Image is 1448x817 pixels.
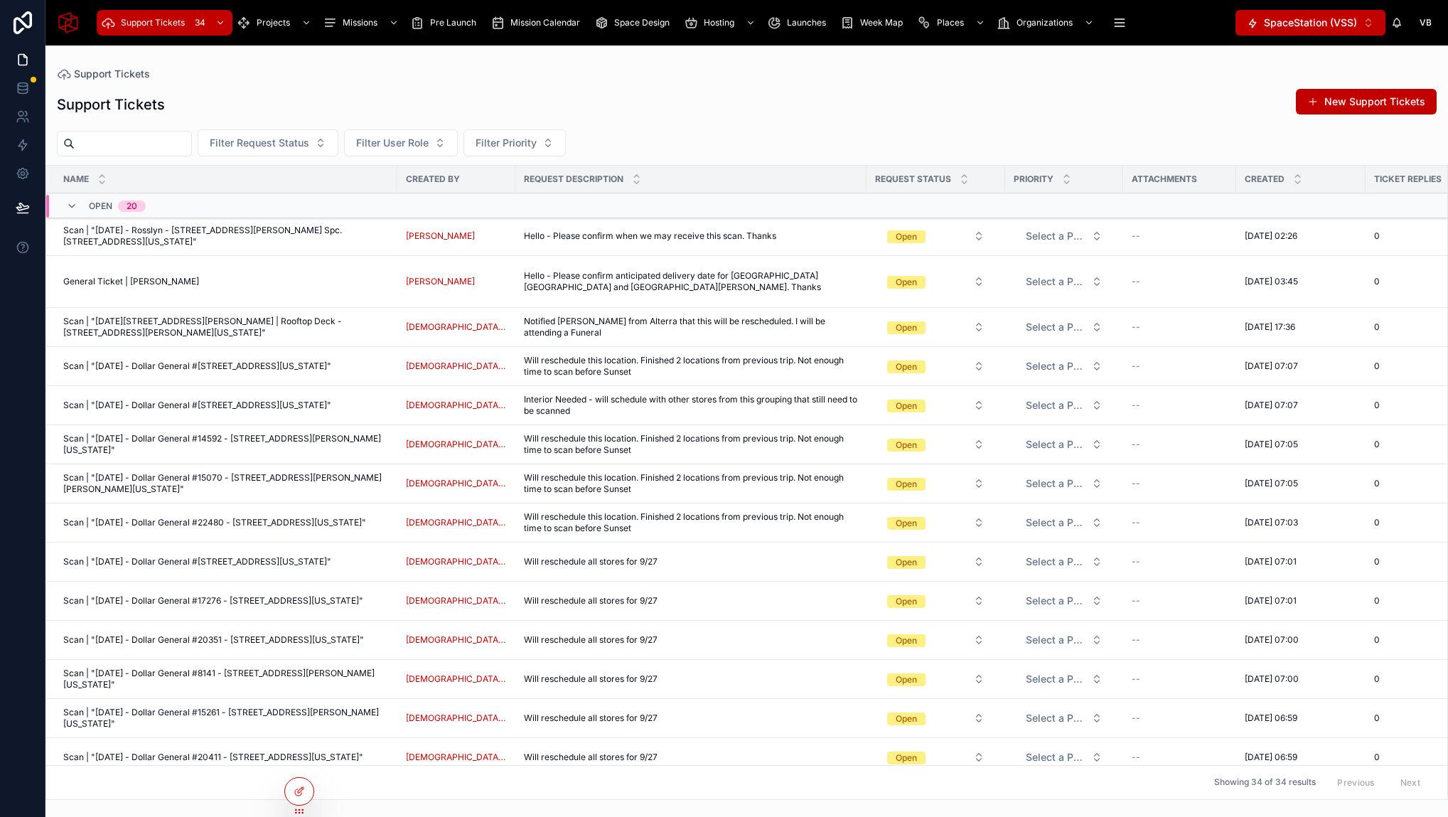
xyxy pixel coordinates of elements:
[1374,361,1380,372] span: 0
[875,470,997,497] a: Select Button
[63,634,389,646] a: Scan | "[DATE] - Dollar General #20351 - [STREET_ADDRESS][US_STATE]"
[63,707,389,730] a: Scan | "[DATE] - Dollar General #15261 - [STREET_ADDRESS][PERSON_NAME][US_STATE]"
[1296,89,1437,114] button: New Support Tickets
[1014,626,1115,653] a: Select Button
[896,400,917,412] div: Open
[406,752,507,763] a: [DEMOGRAPHIC_DATA][PERSON_NAME][DEMOGRAPHIC_DATA]
[1014,268,1115,295] a: Select Button
[524,433,858,456] span: Will reschedule this location. Finished 2 locations from previous trip. Not enough time to scan b...
[1374,595,1380,607] span: 0
[406,634,507,646] a: [DEMOGRAPHIC_DATA][PERSON_NAME][DEMOGRAPHIC_DATA]
[406,400,507,411] a: [DEMOGRAPHIC_DATA][PERSON_NAME][DEMOGRAPHIC_DATA]
[406,556,507,567] a: [DEMOGRAPHIC_DATA][PERSON_NAME][DEMOGRAPHIC_DATA]
[406,712,507,724] span: [DEMOGRAPHIC_DATA][PERSON_NAME][DEMOGRAPHIC_DATA]
[63,517,389,528] a: Scan | "[DATE] - Dollar General #22480 - [STREET_ADDRESS][US_STATE]"
[1132,361,1228,372] a: --
[524,752,658,763] span: Will reschedule all stores for 9/27
[524,634,858,646] a: Will reschedule all stores for 9/27
[876,269,996,294] button: Select Button
[896,321,917,334] div: Open
[1014,431,1115,458] a: Select Button
[524,472,858,495] a: Will reschedule this location. Finished 2 locations from previous trip. Not enough time to scan b...
[876,588,996,614] button: Select Button
[1014,314,1115,341] a: Select Button
[63,276,389,287] a: General Ticket | [PERSON_NAME]
[524,355,858,378] span: Will reschedule this location. Finished 2 locations from previous trip. Not enough time to scan b...
[1245,400,1357,411] a: [DATE] 07:07
[1245,400,1298,411] span: [DATE] 07:07
[524,230,858,242] a: Hello - Please confirm when we may receive this scan. Thanks
[875,268,997,295] a: Select Button
[1132,752,1228,763] a: --
[876,549,996,575] button: Select Button
[896,634,917,647] div: Open
[590,10,680,36] a: Space Design
[406,361,507,372] a: [DEMOGRAPHIC_DATA][PERSON_NAME][DEMOGRAPHIC_DATA]
[232,10,318,36] a: Projects
[896,595,917,608] div: Open
[1132,230,1228,242] a: --
[524,673,658,685] span: Will reschedule all stores for 9/27
[406,673,507,685] a: [DEMOGRAPHIC_DATA][PERSON_NAME][DEMOGRAPHIC_DATA]
[1132,400,1228,411] a: --
[63,595,389,607] a: Scan | "[DATE] - Dollar General #17276 - [STREET_ADDRESS][US_STATE]"
[1132,478,1228,489] a: --
[875,744,997,771] a: Select Button
[680,10,763,36] a: Hosting
[318,10,406,36] a: Missions
[406,230,475,242] a: [PERSON_NAME]
[896,517,917,530] div: Open
[1026,555,1085,569] span: Select a Priority
[356,136,429,150] span: Filter User Role
[1374,634,1380,646] span: 0
[876,666,996,692] button: Select Button
[1245,673,1357,685] a: [DATE] 07:00
[524,634,658,646] span: Will reschedule all stores for 9/27
[614,17,670,28] span: Space Design
[1014,314,1114,340] button: Select Button
[344,129,458,156] button: Select Button
[1132,673,1228,685] a: --
[1014,705,1114,731] button: Select Button
[1245,556,1357,567] a: [DATE] 07:01
[406,276,475,287] a: [PERSON_NAME]
[1374,400,1380,411] span: 0
[1132,276,1140,287] span: --
[89,201,112,212] span: Open
[1374,478,1380,489] span: 0
[63,433,389,456] a: Scan | "[DATE] - Dollar General #14592 - [STREET_ADDRESS][PERSON_NAME][US_STATE]"
[1014,471,1114,496] button: Select Button
[63,400,389,411] a: Scan | "[DATE] - Dollar General #[STREET_ADDRESS][US_STATE]"
[198,129,338,156] button: Select Button
[1245,361,1298,372] span: [DATE] 07:07
[1245,276,1298,287] span: [DATE] 03:45
[91,7,1235,38] div: scrollable content
[1014,393,1114,418] button: Select Button
[1245,595,1297,607] span: [DATE] 07:01
[406,276,507,287] a: [PERSON_NAME]
[1245,517,1298,528] span: [DATE] 07:03
[1026,437,1085,452] span: Select a Priority
[63,634,364,646] span: Scan | "[DATE] - Dollar General #20351 - [STREET_ADDRESS][US_STATE]"
[1026,516,1085,530] span: Select a Priority
[406,595,507,607] span: [DEMOGRAPHIC_DATA][PERSON_NAME][DEMOGRAPHIC_DATA]
[486,10,590,36] a: Mission Calendar
[937,17,964,28] span: Places
[74,67,150,81] span: Support Tickets
[406,439,507,450] a: [DEMOGRAPHIC_DATA][PERSON_NAME][DEMOGRAPHIC_DATA]
[524,316,858,338] a: Notified [PERSON_NAME] from Alterra that this will be rescheduled. I will be attending a Funeral
[63,316,389,338] span: Scan | "[DATE][STREET_ADDRESS][PERSON_NAME] | Rooftop Deck - [STREET_ADDRESS][PERSON_NAME][US_STA...
[1014,392,1115,419] a: Select Button
[510,17,580,28] span: Mission Calendar
[1132,673,1140,685] span: --
[524,394,858,417] span: Interior Needed - will schedule with other stores from this grouping that still need to be scanned
[524,556,858,567] a: Will reschedule all stores for 9/27
[1374,439,1380,450] span: 0
[1026,359,1085,373] span: Select a Priority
